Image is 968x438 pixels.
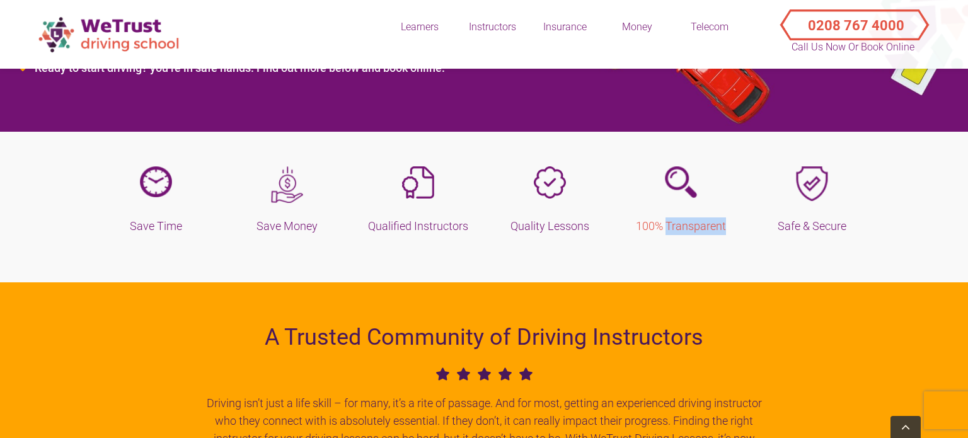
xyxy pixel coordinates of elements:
[493,217,606,235] h5: Quality Lessons
[606,20,669,34] div: Money
[100,217,212,235] h5: Save Time
[32,10,189,59] img: wetrust-ds-logo.png
[678,20,741,34] div: Telecom
[756,217,868,235] h5: Safe & Secure
[461,20,524,34] div: Instructors
[362,217,475,235] h5: Qualified Instructors
[769,6,936,32] a: Call Us Now or Book Online 0208 767 4000
[231,217,343,235] h5: Save Money
[785,6,921,32] button: Call Us Now or Book Online
[271,166,303,203] img: save-money.png
[665,166,697,198] img: transparent-purple.png
[140,166,172,197] img: wall-clock.png
[388,20,451,34] div: Learners
[202,320,766,354] h2: A Trusted Community of Driving Instructors
[402,166,434,199] img: file-certificate-light.png
[625,217,737,235] h5: 100% Transparent
[534,166,566,199] img: badge-check-light.png
[533,20,596,34] div: Insurance
[796,166,828,201] img: shield.png
[790,40,916,55] p: Call Us Now or Book Online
